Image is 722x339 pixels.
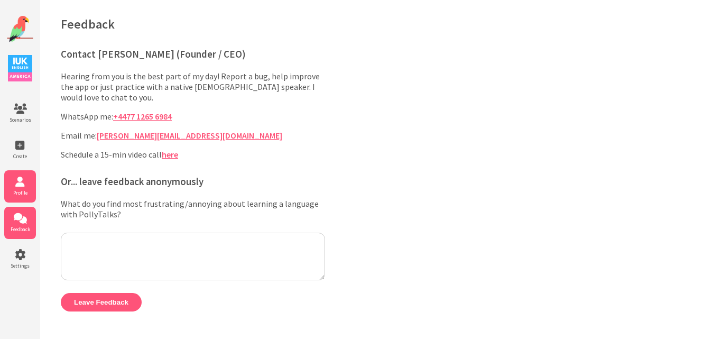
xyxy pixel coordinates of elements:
[4,226,36,233] span: Feedback
[7,16,33,42] img: Website Logo
[61,130,325,141] p: Email me:
[4,116,36,123] span: Scenarios
[61,71,325,103] p: Hearing from you is the best part of my day! Report a bug, help improve the app or just practice ...
[61,176,325,188] h3: Or... leave feedback anonymously
[8,55,32,81] img: IUK Logo
[61,48,325,60] h3: Contact [PERSON_NAME] (Founder / CEO)
[162,149,178,160] a: here
[61,16,701,32] h1: Feedback
[97,130,282,141] a: [PERSON_NAME][EMAIL_ADDRESS][DOMAIN_NAME]
[61,111,325,122] p: WhatsApp me:
[61,198,325,219] label: What do you find most frustrating/annoying about learning a language with PollyTalks?
[4,189,36,196] span: Profile
[61,149,325,160] p: Schedule a 15-min video call
[4,153,36,160] span: Create
[113,111,172,122] a: +4477 1265 6984
[4,262,36,269] span: Settings
[61,293,142,311] button: Leave Feedback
